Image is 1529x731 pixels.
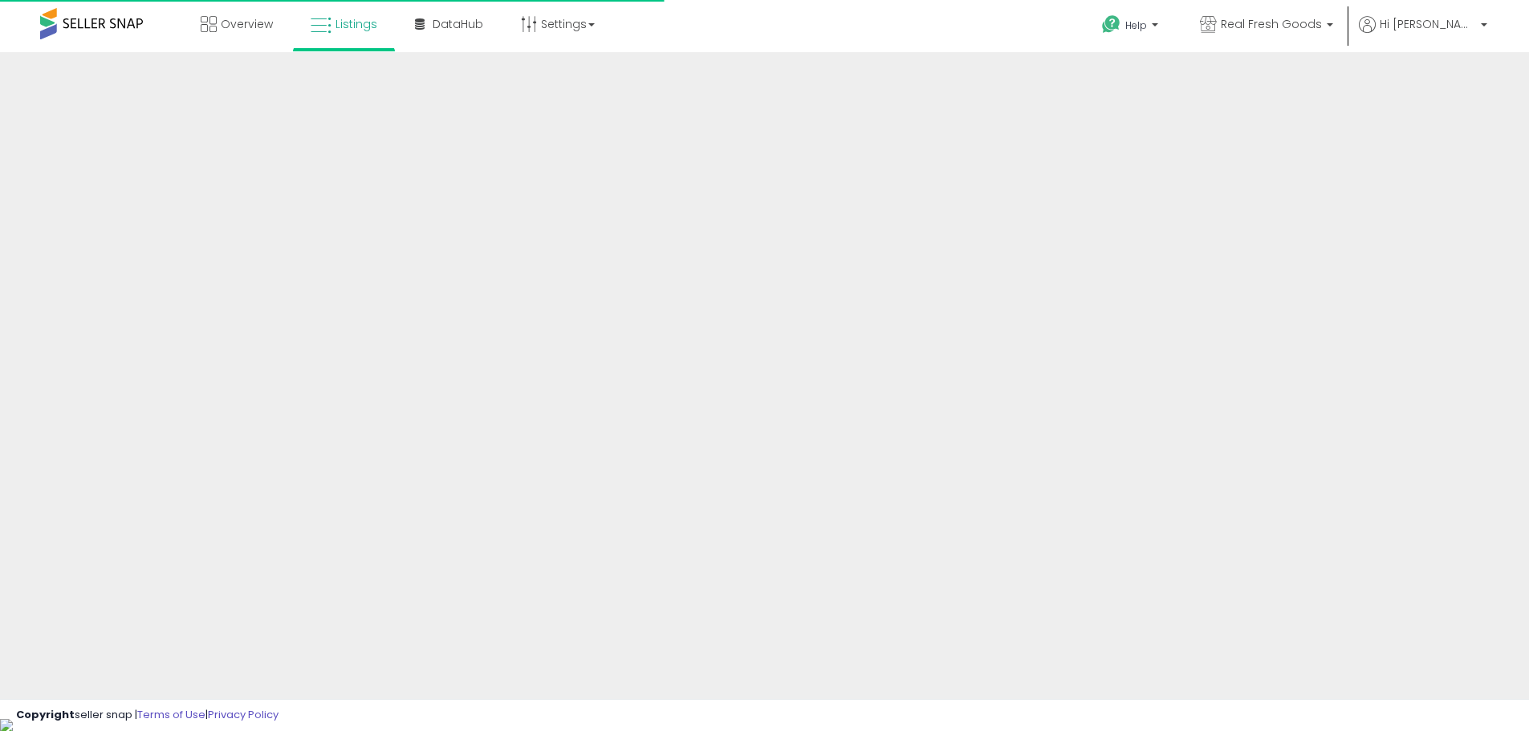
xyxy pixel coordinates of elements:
[1380,16,1476,32] span: Hi [PERSON_NAME]
[335,16,377,32] span: Listings
[137,707,205,722] a: Terms of Use
[16,708,279,723] div: seller snap | |
[16,707,75,722] strong: Copyright
[1089,2,1174,52] a: Help
[1359,16,1487,52] a: Hi [PERSON_NAME]
[208,707,279,722] a: Privacy Policy
[1101,14,1121,35] i: Get Help
[433,16,483,32] span: DataHub
[1125,18,1147,32] span: Help
[221,16,273,32] span: Overview
[1221,16,1322,32] span: Real Fresh Goods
